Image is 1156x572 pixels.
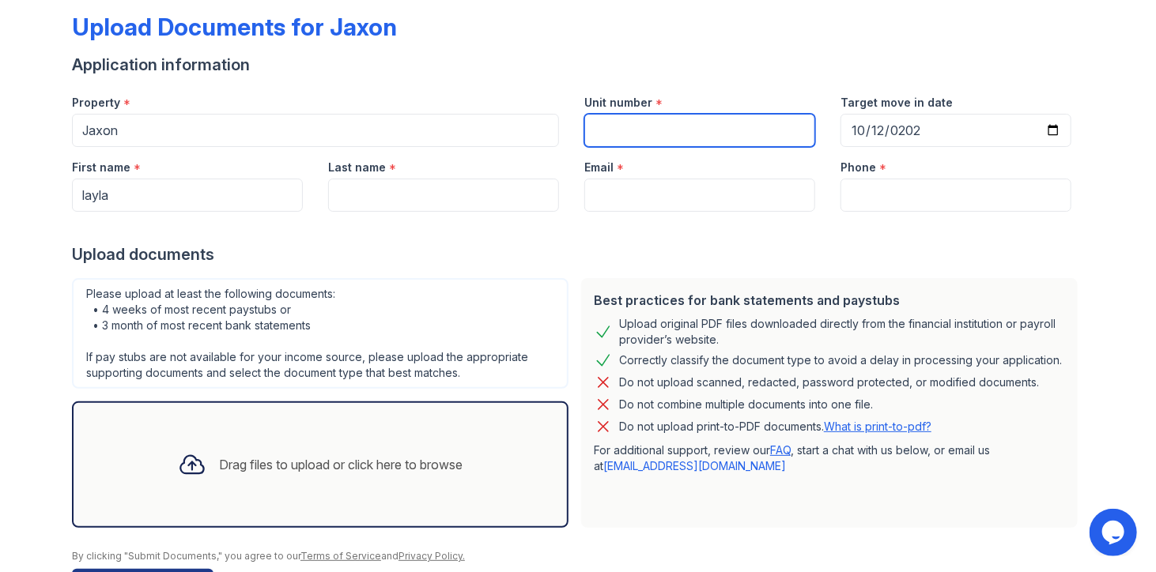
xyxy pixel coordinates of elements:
div: Best practices for bank statements and paystubs [594,291,1065,310]
a: Privacy Policy. [399,550,465,562]
div: Upload original PDF files downloaded directly from the financial institution or payroll provider’... [619,316,1065,348]
label: Property [72,95,120,111]
a: Terms of Service [300,550,381,562]
div: Please upload at least the following documents: • 4 weeks of most recent paystubs or • 3 month of... [72,278,569,389]
div: Upload Documents for Jaxon [72,13,397,41]
div: Application information [72,54,1084,76]
a: What is print-to-pdf? [824,420,931,433]
label: Last name [328,160,386,175]
iframe: chat widget [1090,509,1140,556]
div: Drag files to upload or click here to browse [219,455,463,474]
a: FAQ [770,443,791,457]
a: [EMAIL_ADDRESS][DOMAIN_NAME] [603,459,786,472]
div: Do not upload scanned, redacted, password protected, or modified documents. [619,373,1039,392]
label: Unit number [584,95,652,111]
div: Upload documents [72,243,1084,265]
div: Correctly classify the document type to avoid a delay in processing your application. [619,351,1062,370]
div: By clicking "Submit Documents," you agree to our and [72,550,1084,563]
p: For additional support, review our , start a chat with us below, or email us at [594,442,1065,474]
p: Do not upload print-to-PDF documents. [619,419,931,435]
div: Do not combine multiple documents into one file. [619,395,873,414]
label: Target move in date [841,95,953,111]
label: First name [72,160,130,175]
label: Email [584,160,614,175]
label: Phone [841,160,876,175]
